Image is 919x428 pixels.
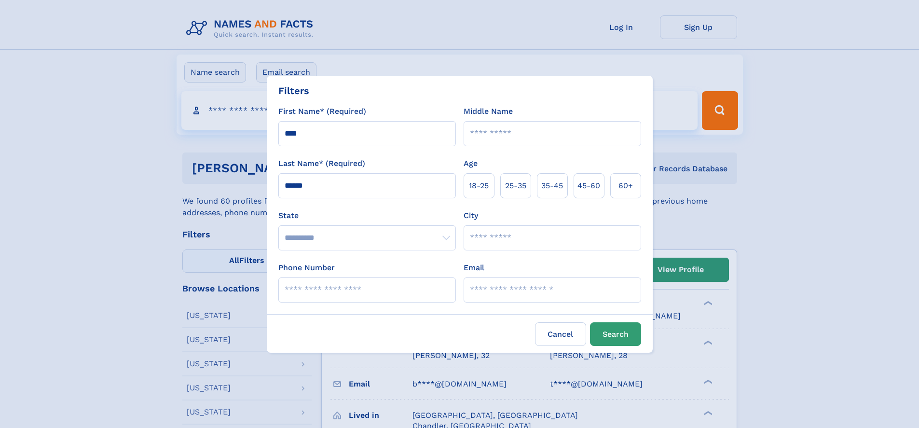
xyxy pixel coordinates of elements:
[278,210,456,221] label: State
[590,322,641,346] button: Search
[541,180,563,192] span: 35‑45
[464,158,478,169] label: Age
[618,180,633,192] span: 60+
[278,83,309,98] div: Filters
[469,180,489,192] span: 18‑25
[278,262,335,274] label: Phone Number
[278,106,366,117] label: First Name* (Required)
[464,210,478,221] label: City
[505,180,526,192] span: 25‑35
[577,180,600,192] span: 45‑60
[464,106,513,117] label: Middle Name
[464,262,484,274] label: Email
[535,322,586,346] label: Cancel
[278,158,365,169] label: Last Name* (Required)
